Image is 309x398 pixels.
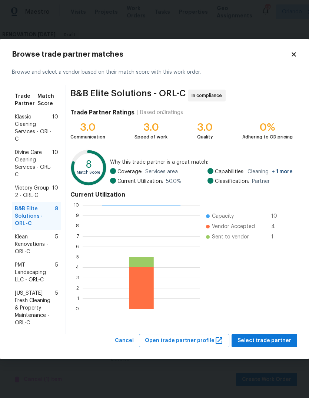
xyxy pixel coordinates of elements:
button: Open trade partner profile [139,334,229,348]
text: 0 [76,307,79,311]
span: Open trade partner profile [145,336,223,345]
span: 8 [55,205,58,227]
text: 9 [76,213,79,218]
span: Klean Renovations - ORL-C [15,233,55,255]
div: Speed of work [134,133,167,141]
div: Communication [70,133,105,141]
div: 0% [242,124,293,131]
span: 5 [55,261,58,284]
span: + 1 more [272,169,293,174]
h4: Trade Partner Ratings [70,109,134,116]
span: 5 [55,233,58,255]
span: Capabilities: [215,168,245,175]
span: Match Score [37,93,58,107]
div: Adhering to OD pricing [242,133,293,141]
text: 2 [76,286,79,290]
span: Why this trade partner is a great match: [110,158,293,166]
span: 50.0 % [166,178,181,185]
span: Cleaning [247,168,293,175]
span: Partner [252,178,270,185]
div: Browse and select a vendor based on their match score with this work order. [12,60,297,85]
h4: Current Utilization [70,191,293,198]
text: 5 [76,255,79,259]
span: In compliance [192,92,225,99]
div: Based on 3 ratings [140,109,183,116]
text: Match Score [77,171,101,175]
span: [US_STATE] Fresh Cleaning & Property Maintenance - ORL-C [15,290,55,327]
span: Classification: [215,178,249,185]
span: Current Utilization: [117,178,163,185]
span: 10 [52,149,58,178]
text: 8 [86,160,92,170]
span: Trade Partner [15,93,37,107]
span: Services area [145,168,178,175]
span: 4 [271,223,283,230]
div: 3.0 [134,124,167,131]
text: 3 [76,275,79,280]
text: 8 [76,224,79,228]
span: B&B Elite Solutions - ORL-C [15,205,55,227]
span: Vendor Accepted [212,223,255,230]
text: 1 [77,296,79,301]
span: 1 [271,233,283,241]
text: 7 [77,234,79,238]
span: Klassic Cleaning Services - ORL-C [15,113,52,143]
button: Cancel [112,334,137,348]
span: Sent to vendor [212,233,249,241]
span: Victory Group 2 - ORL-C [15,184,52,199]
text: 10 [74,203,79,207]
div: Quality [197,133,213,141]
span: B&B Elite Solutions - ORL-C [70,90,186,101]
span: Cancel [115,336,134,345]
span: 5 [55,290,58,327]
h2: Browse trade partner matches [12,51,290,58]
span: Select trade partner [237,336,291,345]
div: 3.0 [197,124,213,131]
div: | [134,109,140,116]
span: 10 [52,113,58,143]
span: 10 [271,213,283,220]
text: 6 [76,244,79,249]
span: PMT Landscaping LLC - ORL-C [15,261,55,284]
span: Divine Care Cleaning Services - ORL-C [15,149,52,178]
text: 4 [76,265,79,270]
button: Select trade partner [232,334,297,348]
span: Capacity [212,213,234,220]
span: 10 [52,184,58,199]
span: Coverage: [117,168,142,175]
div: 3.0 [70,124,105,131]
